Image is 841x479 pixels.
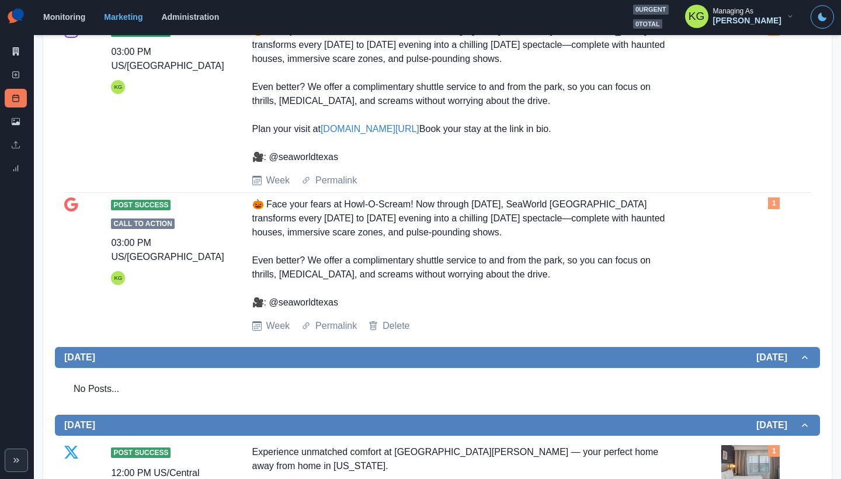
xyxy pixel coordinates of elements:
a: Media Library [5,112,27,131]
button: Expand [5,449,28,472]
span: Call to Action [111,218,174,229]
span: 0 total [633,19,662,29]
a: [DOMAIN_NAME][URL] [321,124,419,134]
h2: [DATE] [756,352,799,363]
div: [PERSON_NAME] [713,16,781,26]
div: 03:00 PM US/[GEOGRAPHIC_DATA] [111,236,224,264]
a: Week [266,319,290,333]
a: Administration [161,12,219,22]
span: 0 urgent [633,5,669,15]
a: Permalink [315,173,357,188]
a: Post Schedule [5,89,27,107]
a: Uploads [5,136,27,154]
div: Katrina Gallardo [689,2,705,30]
span: Post Success [111,200,171,210]
div: Managing As [713,7,753,15]
div: Total Media Attached [768,197,780,209]
h2: [DATE] [64,419,95,431]
div: Total Media Attached [768,445,780,457]
div: No Posts... [64,373,811,405]
div: Katrina Gallardo [114,271,122,285]
div: 03:00 PM US/[GEOGRAPHIC_DATA] [111,45,224,73]
button: [DATE][DATE] [55,415,820,436]
a: Review Summary [5,159,27,178]
button: Managing As[PERSON_NAME] [676,5,804,28]
a: Marketing [104,12,143,22]
div: [DATE][DATE] [55,368,820,415]
a: New Post [5,65,27,84]
a: Marketing Summary [5,42,27,61]
span: Post Success [111,447,171,458]
a: Permalink [315,319,357,333]
button: [DATE][DATE] [55,347,820,368]
a: Week [266,173,290,188]
a: Monitoring [43,12,85,22]
h2: [DATE] [756,419,799,431]
div: Katrina Gallardo [114,80,122,94]
button: Toggle Mode [811,5,834,29]
h2: [DATE] [64,352,95,363]
div: 🎃 Face your fears at Howl-O-Scream! Now through [DATE], SeaWorld [GEOGRAPHIC_DATA] transforms eve... [252,197,670,310]
div: 🎃 Face your fears at Howl-O-Scream! Now through [DATE], SeaWorld [GEOGRAPHIC_DATA] transforms eve... [252,24,670,164]
a: Delete [383,319,409,333]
